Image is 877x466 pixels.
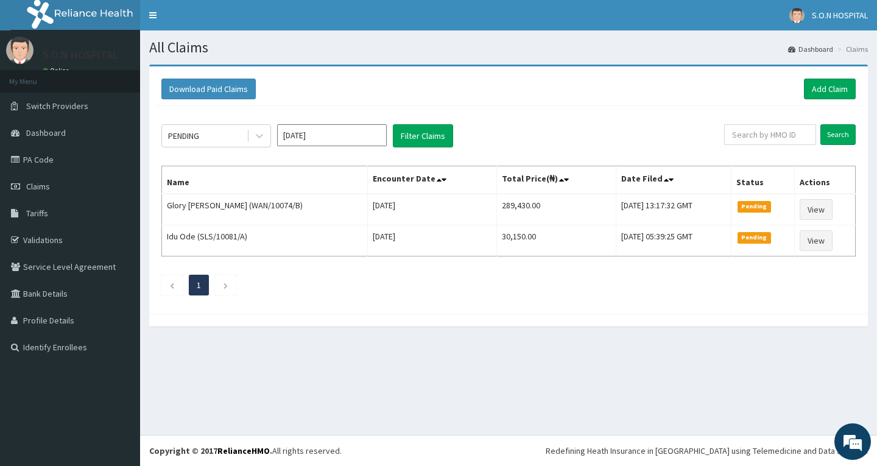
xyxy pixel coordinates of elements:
[162,166,368,194] th: Name
[168,130,199,142] div: PENDING
[794,166,855,194] th: Actions
[616,225,731,256] td: [DATE] 05:39:25 GMT
[546,445,868,457] div: Redefining Heath Insurance in [GEOGRAPHIC_DATA] using Telemedicine and Data Science!
[497,194,616,225] td: 289,430.00
[497,166,616,194] th: Total Price(₦)
[161,79,256,99] button: Download Paid Claims
[140,435,877,466] footer: All rights reserved.
[834,44,868,54] li: Claims
[368,194,497,225] td: [DATE]
[738,201,771,212] span: Pending
[738,232,771,243] span: Pending
[804,79,856,99] a: Add Claim
[800,199,833,220] a: View
[43,66,72,75] a: Online
[724,124,816,145] input: Search by HMO ID
[26,127,66,138] span: Dashboard
[197,280,201,291] a: Page 1 is your current page
[616,166,731,194] th: Date Filed
[217,445,270,456] a: RelianceHMO
[368,225,497,256] td: [DATE]
[820,124,856,145] input: Search
[789,8,805,23] img: User Image
[43,49,118,60] p: S.O.N HOSPITAL
[162,225,368,256] td: Idu Ode (SLS/10081/A)
[26,101,88,111] span: Switch Providers
[731,166,795,194] th: Status
[368,166,497,194] th: Encounter Date
[800,230,833,251] a: View
[616,194,731,225] td: [DATE] 13:17:32 GMT
[26,181,50,192] span: Claims
[162,194,368,225] td: Glory [PERSON_NAME] (WAN/10074/B)
[393,124,453,147] button: Filter Claims
[812,10,868,21] span: S.O.N HOSPITAL
[277,124,387,146] input: Select Month and Year
[223,280,228,291] a: Next page
[149,40,868,55] h1: All Claims
[497,225,616,256] td: 30,150.00
[149,445,272,456] strong: Copyright © 2017 .
[788,44,833,54] a: Dashboard
[26,208,48,219] span: Tariffs
[169,280,175,291] a: Previous page
[6,37,33,64] img: User Image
